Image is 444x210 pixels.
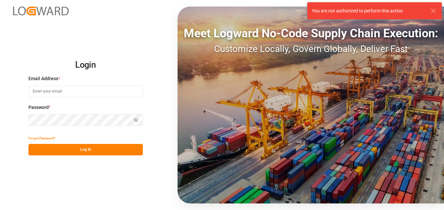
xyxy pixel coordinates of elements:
div: Meet Logward No-Code Supply Chain Execution: [178,25,444,42]
button: Forgot Password? [28,132,55,144]
img: Logward_new_orange.png [13,7,69,15]
button: Log In [28,144,143,155]
h2: Login [28,55,143,76]
span: Password [28,104,49,111]
span: Email Address [28,75,58,82]
input: Enter your email [28,86,143,97]
div: Customize Locally, Govern Globally, Deliver Fast [178,42,444,56]
div: You are not authorized to perform this action [312,8,424,14]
